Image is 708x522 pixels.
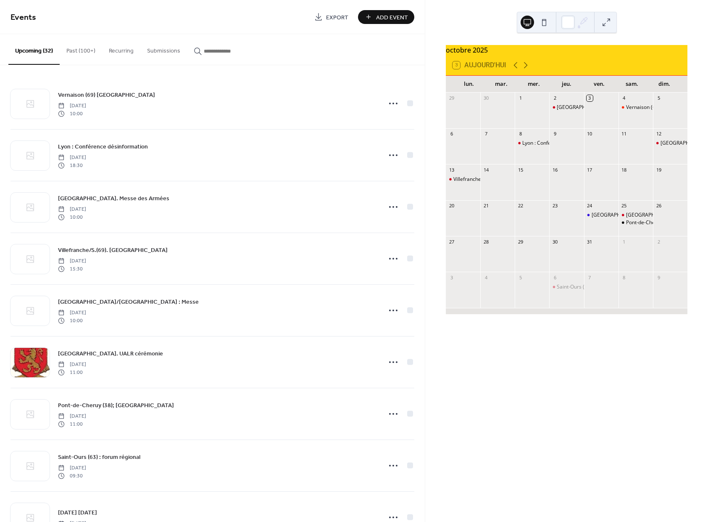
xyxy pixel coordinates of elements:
a: Pont-de-Cheruy (38); [GEOGRAPHIC_DATA] [58,400,174,410]
div: 29 [517,238,524,245]
div: 5 [655,95,662,101]
div: 3 [587,95,593,101]
div: 7 [587,274,593,281]
span: [DATE] [58,413,86,420]
div: Villefranche/S.(69). [GEOGRAPHIC_DATA] [453,176,550,183]
div: Pont-de-Cheruy (38); Drakkar [619,219,653,226]
div: 13 [448,167,455,173]
div: ven. [583,76,616,93]
div: 21 [483,203,489,209]
span: [DATE] [58,257,86,265]
div: 4 [483,274,489,281]
div: Lyon : Conférence désinformation [515,140,549,147]
a: [GEOGRAPHIC_DATA]/[GEOGRAPHIC_DATA] : Messe [58,297,199,307]
div: 4 [621,95,627,101]
span: Pont-de-Cheruy (38); [GEOGRAPHIC_DATA] [58,401,174,410]
span: [DATE] [58,361,86,368]
div: 3 [448,274,455,281]
a: [GEOGRAPHIC_DATA]. Messe des Armées [58,193,169,203]
span: [DATE] [58,154,86,162]
span: 11:00 [58,420,86,428]
div: Lyon. Messe des Armées [653,140,687,147]
div: 22 [517,203,524,209]
div: 12 [655,131,662,137]
div: 29 [448,95,455,101]
div: 28 [483,238,489,245]
div: 25 [621,203,627,209]
span: Add Event [376,13,408,22]
span: [DATE] [58,309,86,317]
div: 24 [587,203,593,209]
span: Events [11,9,36,26]
span: [DATE] [58,464,86,472]
div: [GEOGRAPHIC_DATA]. Dédicace [557,104,632,111]
div: Vernaison (69) Saint-Michel [619,104,653,111]
div: 31 [587,238,593,245]
div: octobre 2025 [446,45,687,55]
button: Recurring [102,34,140,64]
div: 5 [517,274,524,281]
div: 9 [552,131,558,137]
button: Upcoming (32) [8,34,60,65]
span: Lyon : Conférence désinformation [58,143,148,151]
div: Saint-Ours (63) : forum régional [549,284,584,291]
div: 26 [655,203,662,209]
div: 19 [655,167,662,173]
div: 2 [655,238,662,245]
a: Lyon : Conférence désinformation [58,142,148,151]
span: 09:30 [58,472,86,480]
div: 15 [517,167,524,173]
div: sam. [616,76,648,93]
div: mer. [518,76,550,93]
div: 7 [483,131,489,137]
button: Past (100+) [60,34,102,64]
div: 27 [448,238,455,245]
div: jeu. [550,76,583,93]
div: Lyon. UALR cérémonie [619,212,653,219]
a: [DATE] [DATE] [58,508,97,517]
div: 16 [552,167,558,173]
div: 1 [517,95,524,101]
div: 20 [448,203,455,209]
span: Export [326,13,348,22]
div: 9 [655,274,662,281]
div: 2 [552,95,558,101]
a: Export [308,10,355,24]
div: Lyon : Conférence désinformation [522,140,601,147]
button: Submissions [140,34,187,64]
div: 18 [621,167,627,173]
div: 30 [483,95,489,101]
span: Saint-Ours (63) : forum régional [58,453,140,462]
span: [DATE] [58,206,86,213]
div: 6 [448,131,455,137]
span: [GEOGRAPHIC_DATA]/[GEOGRAPHIC_DATA] : Messe [58,298,199,307]
span: 10:00 [58,213,86,221]
div: 30 [552,238,558,245]
div: 14 [483,167,489,173]
div: 8 [621,274,627,281]
span: Villefranche/S.(69). [GEOGRAPHIC_DATA] [58,246,168,255]
a: [GEOGRAPHIC_DATA]. UALR cérémonie [58,349,163,358]
span: 11:00 [58,368,86,376]
span: 18:30 [58,162,86,169]
button: Add Event [358,10,414,24]
div: 11 [621,131,627,137]
div: 8 [517,131,524,137]
div: 23 [552,203,558,209]
div: 17 [587,167,593,173]
span: [GEOGRAPHIC_DATA]. Messe des Armées [58,194,169,203]
div: Villefranche/Saône : Messe [584,212,619,219]
span: 10:00 [58,110,86,117]
div: 6 [552,274,558,281]
div: mar. [485,76,518,93]
span: [DATE] [58,102,86,110]
div: Lyon. Dédicace [549,104,584,111]
span: Vernaison (69) [GEOGRAPHIC_DATA] [58,91,155,100]
span: [DATE] [DATE] [58,509,97,517]
span: 10:00 [58,317,86,324]
div: Villefranche/S.(69). Parrainage [446,176,480,183]
a: Saint-Ours (63) : forum régional [58,452,140,462]
a: Vernaison (69) [GEOGRAPHIC_DATA] [58,90,155,100]
div: dim. [648,76,681,93]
